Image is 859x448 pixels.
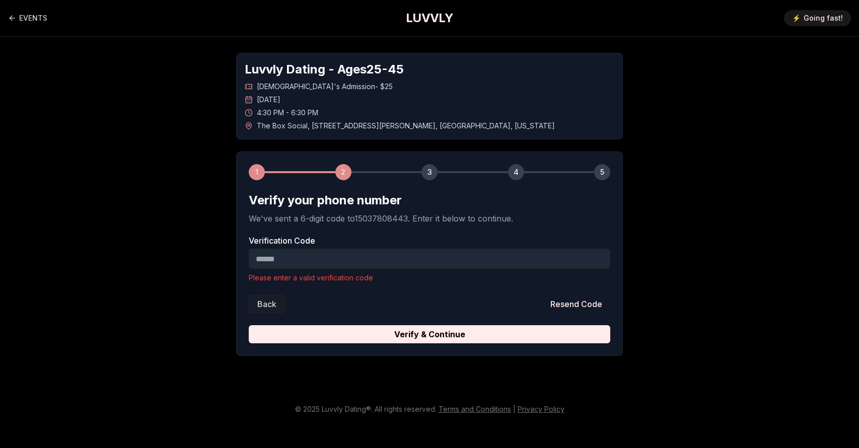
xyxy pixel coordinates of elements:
a: Privacy Policy [518,405,564,413]
h2: Verify your phone number [249,192,610,208]
span: ⚡️ [792,13,801,23]
div: 4 [508,164,524,180]
button: Verify & Continue [249,325,610,343]
p: Please enter a valid verification code [249,273,610,283]
span: [DEMOGRAPHIC_DATA]'s Admission - $25 [257,82,393,92]
div: 5 [594,164,610,180]
div: 1 [249,164,265,180]
button: Resend Code [542,295,610,313]
button: Back [249,295,285,313]
span: The Box Social , [STREET_ADDRESS][PERSON_NAME] , [GEOGRAPHIC_DATA] , [US_STATE] [257,121,555,131]
span: | [513,405,516,413]
span: Going fast! [804,13,843,23]
p: We've sent a 6-digit code to 15037808443 . Enter it below to continue. [249,212,610,225]
h1: Luvvly Dating - Ages 25 - 45 [245,61,614,78]
span: 4:30 PM - 6:30 PM [257,108,318,118]
span: [DATE] [257,95,280,105]
div: 2 [335,164,351,180]
a: Back to events [8,8,47,28]
label: Verification Code [249,237,610,245]
a: LUVVLY [406,10,453,26]
div: 3 [421,164,438,180]
a: Terms and Conditions [439,405,511,413]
